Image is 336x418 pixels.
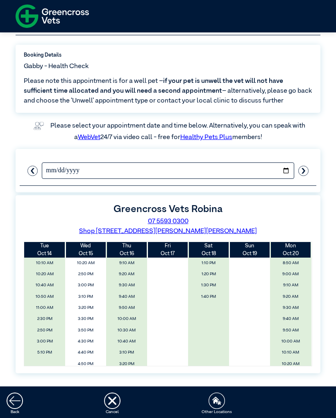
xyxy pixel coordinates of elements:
span: 9:20 AM [272,292,309,302]
span: 2:30 PM [27,314,63,324]
span: 8:50 AM [272,258,309,268]
span: 9:50 AM [272,326,309,335]
th: Oct 19 [229,242,270,258]
a: Healthy Pets Plus [180,134,232,141]
span: 10:50 AM [27,292,63,302]
span: 1:30 PM [191,281,227,290]
span: 3:50 PM [68,326,104,335]
th: Oct 14 [24,242,65,258]
th: Oct 16 [106,242,147,258]
span: 1:20 PM [191,270,227,279]
span: 10:30 AM [109,326,145,335]
span: 5:10 PM [27,348,63,357]
span: 4:30 PM [68,337,104,346]
span: Please note this appointment is for a well pet – – alternatively, please go back and choose the ‘... [24,76,312,106]
span: 10:10 AM [27,258,63,268]
th: Oct 18 [188,242,229,258]
span: 10:00 AM [272,337,309,346]
span: 4:40 PM [68,348,104,357]
span: 9:30 AM [272,303,309,313]
span: 9:40 AM [109,292,145,302]
span: 3:00 PM [68,281,104,290]
span: 3:30 PM [68,314,104,324]
th: Oct 15 [65,242,106,258]
label: Please select your appointment date and time below. Alternatively, you can speak with a 24/7 via ... [50,123,306,141]
span: 2:50 PM [27,326,63,335]
span: 9:50 AM [109,303,145,313]
span: 11:00 AM [27,303,63,313]
span: 3:20 PM [109,359,145,369]
span: 9:10 AM [109,258,145,268]
a: 07 5593 0300 [148,218,188,225]
span: 10:00 AM [109,314,145,324]
span: 9:40 AM [272,314,309,324]
span: 3:00 PM [27,337,63,346]
span: 10:20 AM [68,258,104,268]
span: 4:50 PM [68,359,104,369]
span: 2:50 PM [68,270,104,279]
span: 3:20 PM [68,303,104,313]
span: 10:20 AM [272,359,309,369]
a: WebVet [78,134,100,141]
a: Shop [STREET_ADDRESS][PERSON_NAME][PERSON_NAME] [79,228,257,235]
span: 9:00 AM [272,270,309,279]
span: 10:20 AM [27,270,63,279]
span: 1:10 PM [191,258,227,268]
th: Oct 17 [147,242,188,258]
span: 10:10 AM [272,348,309,357]
th: Oct 20 [270,242,311,258]
label: Booking Details [24,51,312,59]
span: 9:20 AM [109,270,145,279]
img: f-logo [16,2,89,30]
span: 9:10 AM [272,281,309,290]
span: 3:10 PM [109,348,145,357]
span: Gabby - Health Check [24,62,89,71]
span: 3:10 PM [68,292,104,302]
span: 10:40 AM [109,337,145,346]
img: vet [31,119,46,132]
span: 10:40 AM [27,281,63,290]
span: 9:30 AM [109,281,145,290]
label: Greencross Vets Robina [114,204,222,214]
span: 1:40 PM [191,292,227,302]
